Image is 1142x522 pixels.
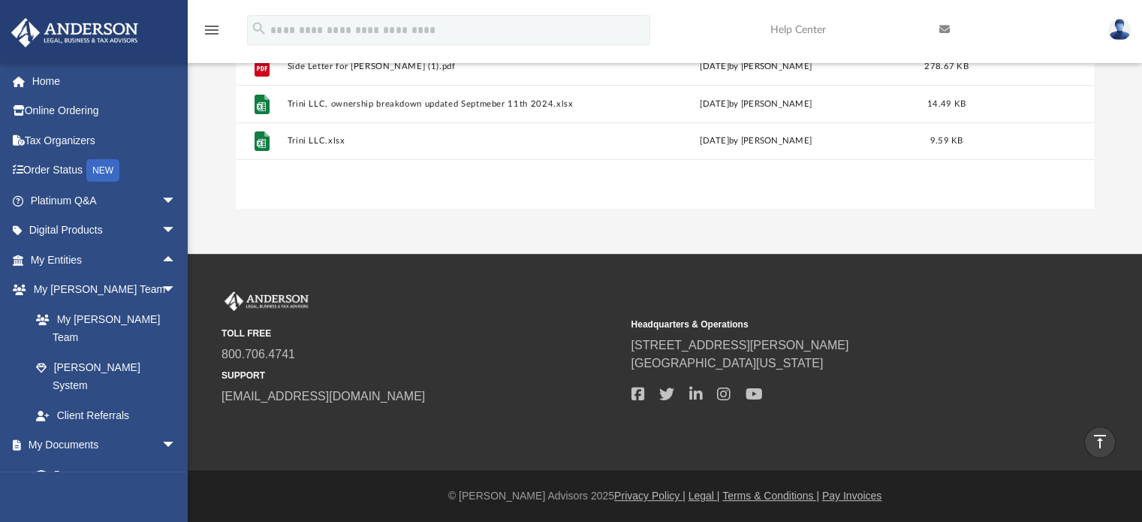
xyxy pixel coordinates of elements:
[287,99,595,109] button: Trini LLC, ownership breakdown updated Septmeber 11th 2024.xlsx
[21,460,184,490] a: Box
[203,21,221,39] i: menu
[287,62,595,71] button: Side Letter for [PERSON_NAME] (1).pdf
[221,390,425,403] a: [EMAIL_ADDRESS][DOMAIN_NAME]
[221,327,620,340] small: TOLL FREE
[11,66,199,96] a: Home
[161,245,191,276] span: arrow_drop_up
[86,159,119,182] div: NEW
[21,352,191,400] a: [PERSON_NAME] System
[11,430,191,460] a: My Documentsarrow_drop_down
[7,18,143,47] img: Anderson Advisors Platinum Portal
[1091,433,1109,451] i: vertical_align_top
[221,348,295,361] a: 800.706.4741
[161,216,191,246] span: arrow_drop_down
[287,137,595,146] button: Trini LLC.xlsx
[1108,19,1131,41] img: User Pic
[203,29,221,39] a: menu
[614,490,686,502] a: Privacy Policy |
[924,62,968,71] span: 278.67 KB
[601,60,909,74] div: [DATE] by [PERSON_NAME]
[11,96,199,126] a: Online Ordering
[11,245,199,275] a: My Entitiesarrow_drop_up
[689,490,720,502] a: Legal |
[601,135,909,149] div: [DATE] by [PERSON_NAME]
[161,186,191,216] span: arrow_drop_down
[21,304,184,352] a: My [PERSON_NAME] Team
[927,100,965,108] span: 14.49 KB
[221,369,620,382] small: SUPPORT
[631,339,848,352] a: [STREET_ADDRESS][PERSON_NAME]
[930,137,963,146] span: 9.59 KB
[822,490,881,502] a: Pay Invoices
[161,430,191,461] span: arrow_drop_down
[631,318,1029,331] small: Headquarters & Operations
[251,20,267,37] i: search
[601,98,909,111] div: [DATE] by [PERSON_NAME]
[722,490,819,502] a: Terms & Conditions |
[11,186,199,216] a: Platinum Q&Aarrow_drop_down
[1084,427,1116,458] a: vertical_align_top
[21,400,191,430] a: Client Referrals
[11,216,199,246] a: Digital Productsarrow_drop_down
[11,275,191,305] a: My [PERSON_NAME] Teamarrow_drop_down
[221,291,312,311] img: Anderson Advisors Platinum Portal
[631,357,823,370] a: [GEOGRAPHIC_DATA][US_STATE]
[188,488,1142,504] div: © [PERSON_NAME] Advisors 2025
[161,275,191,306] span: arrow_drop_down
[11,125,199,155] a: Tax Organizers
[11,155,199,186] a: Order StatusNEW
